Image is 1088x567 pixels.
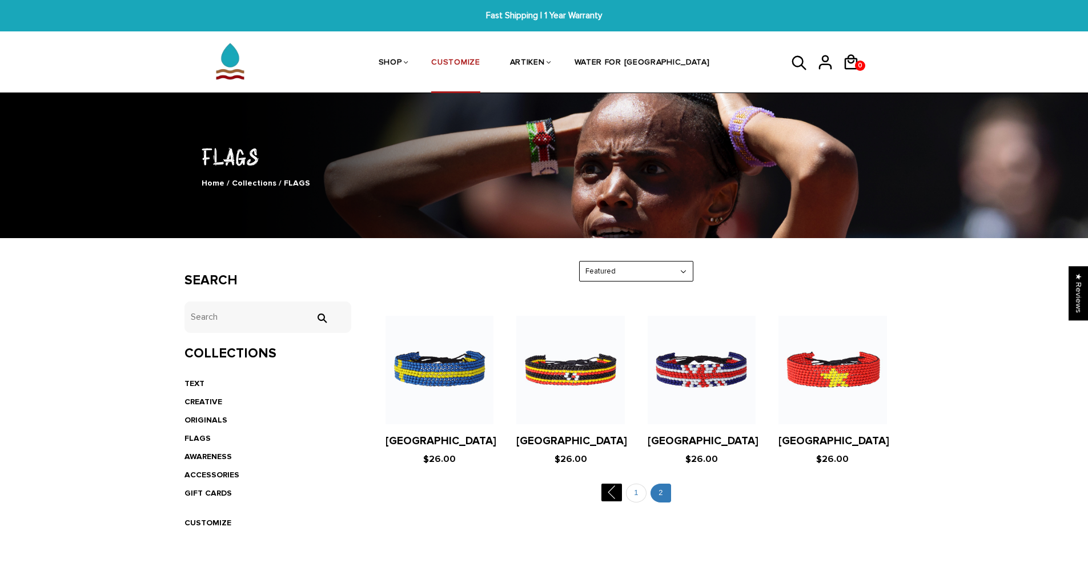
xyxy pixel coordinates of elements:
[778,435,889,448] a: [GEOGRAPHIC_DATA]
[184,345,352,362] h3: Collections
[202,178,224,188] a: Home
[184,470,239,480] a: ACCESSORIES
[310,313,333,323] input: Search
[184,433,211,443] a: FLAGS
[184,379,204,388] a: TEXT
[184,518,231,528] a: CUSTOMIZE
[842,74,868,76] a: 0
[555,453,587,465] span: $26.00
[184,415,227,425] a: ORIGINALS
[575,33,710,94] a: WATER FOR [GEOGRAPHIC_DATA]
[816,453,849,465] span: $26.00
[184,452,232,461] a: AWARENESS
[227,178,230,188] span: /
[279,178,282,188] span: /
[651,484,671,502] a: 2
[284,178,310,188] span: FLAGS
[685,453,718,465] span: $26.00
[626,484,647,502] a: 1
[184,397,222,407] a: CREATIVE
[386,435,496,448] a: [GEOGRAPHIC_DATA]
[516,435,627,448] a: [GEOGRAPHIC_DATA]
[184,301,352,333] input: Search
[184,141,904,171] h1: FLAGS
[232,178,276,188] a: Collections
[184,272,352,289] h3: Search
[379,33,402,94] a: SHOP
[184,488,232,498] a: GIFT CARDS
[1069,266,1088,320] div: Click to open Judge.me floating reviews tab
[334,9,755,22] span: Fast Shipping | 1 Year Warranty
[856,58,865,74] span: 0
[601,484,622,501] a: 
[431,33,480,94] a: CUSTOMIZE
[423,453,456,465] span: $26.00
[510,33,545,94] a: ARTIKEN
[648,435,758,448] a: [GEOGRAPHIC_DATA]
